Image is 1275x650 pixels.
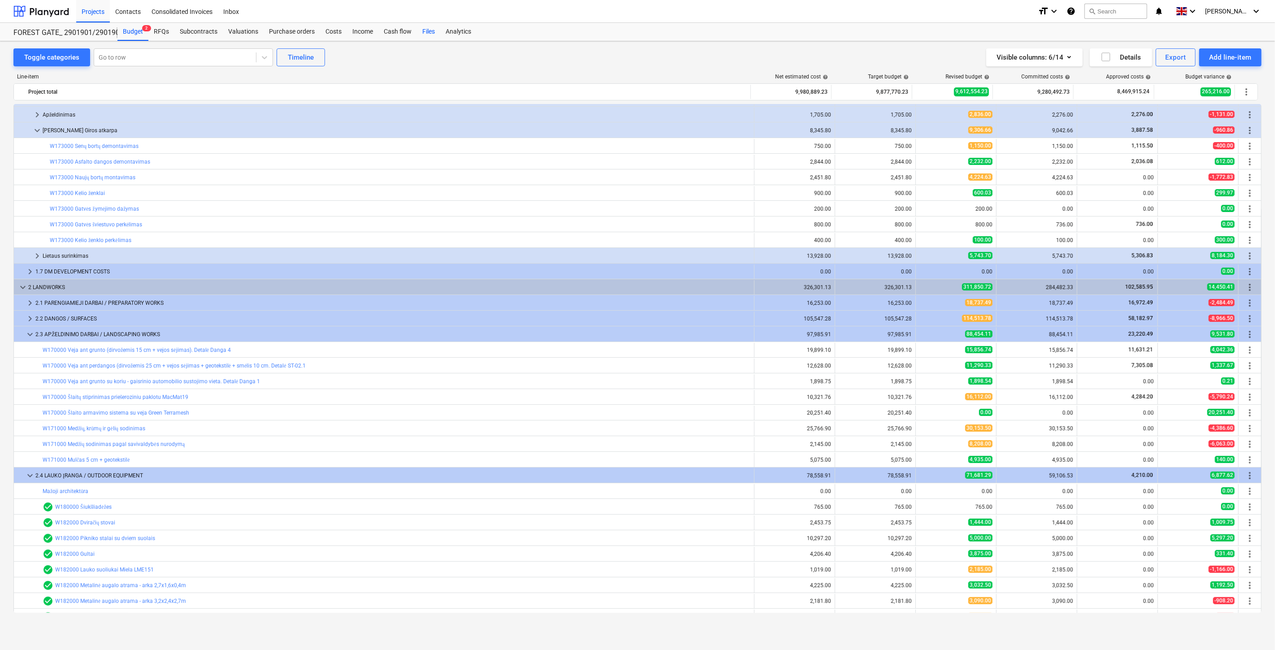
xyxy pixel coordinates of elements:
[50,237,131,243] a: W173000 Kelio ženklo perkėlimas
[839,316,912,322] div: 105,547.28
[1245,345,1255,355] span: More actions
[43,425,145,432] a: W171000 Medžių, krūmų ir gėlių sodinimas
[1245,564,1255,575] span: More actions
[1081,425,1154,432] div: 0.00
[25,266,35,277] span: keyboard_arrow_right
[1207,283,1235,290] span: 14,450.41
[1000,425,1073,432] div: 30,153.50
[1245,219,1255,230] span: More actions
[347,23,378,41] div: Income
[954,87,989,96] span: 9,612,554.23
[1124,284,1154,290] span: 102,585.95
[378,23,417,41] a: Cash flow
[965,346,993,353] span: 15,856.74
[1245,533,1255,544] span: More actions
[1224,74,1232,80] span: help
[1245,329,1255,340] span: More actions
[1245,502,1255,512] span: More actions
[962,315,993,322] span: 114,513.78
[43,108,750,122] div: Apželdinimas
[1000,221,1073,228] div: 736.00
[1131,158,1154,165] span: 2,036.08
[1205,8,1250,15] span: [PERSON_NAME]
[839,410,912,416] div: 20,251.40
[1000,347,1073,353] div: 15,856.74
[839,269,912,275] div: 0.00
[1116,88,1150,95] span: 8,469,915.24
[1221,221,1235,228] span: 0.00
[1215,236,1235,243] span: 300.00
[1245,423,1255,434] span: More actions
[35,468,750,483] div: 2.4 LAUKO ĮRANGA / OUTDOOR EQUIPMENT
[839,378,912,385] div: 1,898.75
[1245,517,1255,528] span: More actions
[758,206,831,212] div: 200.00
[1245,172,1255,183] span: More actions
[758,488,831,494] div: 0.00
[13,48,90,66] button: Toggle categories
[17,282,28,293] span: keyboard_arrow_down
[50,143,139,149] a: W173000 Senų bortų demontavimas
[755,85,828,99] div: 9,980,889.23
[758,174,831,181] div: 2,451.80
[839,331,912,338] div: 97,985.91
[1245,580,1255,591] span: More actions
[1209,173,1235,181] span: -1,772.83
[13,28,107,38] div: FOREST GATE_ 2901901/2901902/2901903
[1245,266,1255,277] span: More actions
[43,378,260,385] a: W170000 Veja ant grunto su koriu - gaisrinio automobilio sustojimo vieta. Detalė Danga 1
[1210,362,1235,369] span: 1,337.67
[839,488,912,494] div: 0.00
[1221,377,1235,385] span: 0.21
[1128,347,1154,353] span: 11,631.21
[758,112,831,118] div: 1,705.00
[1000,127,1073,134] div: 9,042.66
[1000,472,1073,479] div: 59,106.53
[417,23,440,41] div: Files
[758,425,831,432] div: 25,766.90
[1230,607,1275,650] iframe: Chat Widget
[1049,6,1059,17] i: keyboard_arrow_down
[440,23,477,41] a: Analytics
[965,330,993,338] span: 88,454.11
[43,394,188,400] a: W170000 Šlaitų stiprinimas priešeroziniu paklotu MacMat19
[43,502,53,512] span: Line-item has 1 RFQs
[28,280,750,295] div: 2 LANDWORKS
[148,23,174,41] a: RFQs
[1000,253,1073,259] div: 5,743.70
[965,425,993,432] span: 30,153.50
[1245,141,1255,152] span: More actions
[117,23,148,41] a: Budget2
[1245,251,1255,261] span: More actions
[1000,206,1073,212] div: 0.00
[968,126,993,134] span: 9,306.66
[1213,142,1235,149] span: -400.00
[1245,470,1255,481] span: More actions
[1144,74,1151,80] span: help
[968,252,993,259] span: 5,743.70
[758,504,831,510] div: 765.00
[35,296,750,310] div: 2.1 PARENGIAMIEJI DARBAI / PREPARATORY WORKS
[968,142,993,149] span: 1,150.00
[1000,237,1073,243] div: 100.00
[758,378,831,385] div: 1,898.75
[1000,300,1073,306] div: 18,737.49
[1154,6,1163,17] i: notifications
[839,159,912,165] div: 2,844.00
[758,441,831,447] div: 2,145.00
[968,440,993,447] span: 8,208.00
[1199,48,1262,66] button: Add line-item
[1245,125,1255,136] span: More actions
[1245,596,1255,607] span: More actions
[1131,362,1154,368] span: 7,305.08
[25,470,35,481] span: keyboard_arrow_down
[1131,143,1154,149] span: 1,115.50
[1081,190,1154,196] div: 0.00
[1131,252,1154,259] span: 5,306.83
[758,269,831,275] div: 0.00
[1067,6,1076,17] i: Knowledge base
[945,74,989,80] div: Revised budget
[55,535,155,542] a: W182000 Pikniko stalai su dviem suolais
[1245,549,1255,559] span: More actions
